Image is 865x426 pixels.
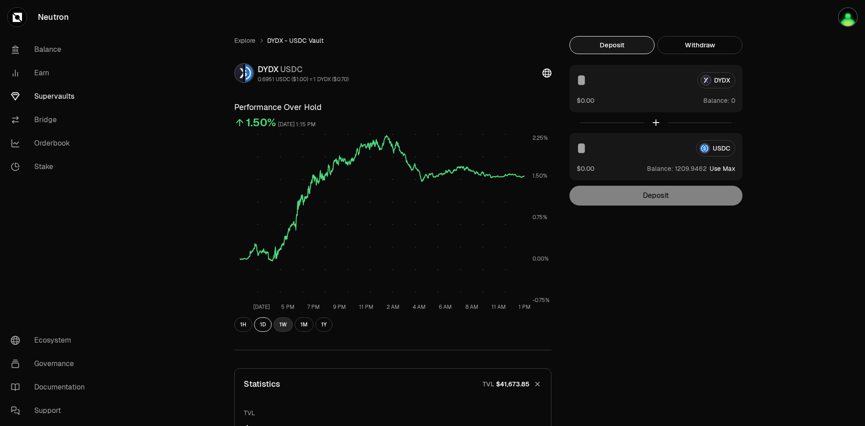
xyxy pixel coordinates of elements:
tspan: 6 AM [439,303,452,311]
a: Support [4,399,97,422]
tspan: 4 AM [413,303,426,311]
a: Stake [4,155,97,179]
button: $0.00 [577,96,594,105]
button: Deposit [569,36,655,54]
tspan: 1 PM [519,303,531,311]
a: Supervaults [4,85,97,108]
tspan: 11 AM [492,303,506,311]
tspan: 9 PM [333,303,346,311]
span: Balance: [703,96,729,105]
div: 1.50% [246,115,276,130]
tspan: 2.25% [533,134,548,142]
tspan: [DATE] [253,303,270,311]
tspan: 7 PM [307,303,320,311]
img: USDC Logo [245,64,253,82]
p: TVL [483,380,494,389]
span: $41,673.85 [496,380,529,389]
img: picsou [838,7,858,27]
tspan: 5 PM [281,303,295,311]
button: StatisticsTVL$41,673.85 [235,369,551,399]
span: USDC [280,64,303,74]
img: DYDX Logo [235,64,243,82]
button: 1H [234,317,252,332]
button: Withdraw [657,36,742,54]
div: DYDX [258,63,349,76]
button: 1Y [315,317,332,332]
span: DYDX - USDC Vault [267,36,323,45]
div: 0.6951 USDC ($1.00) = 1 DYDX ($0.70) [258,76,349,83]
a: Earn [4,61,97,85]
button: Use Max [710,164,735,173]
tspan: 0.75% [533,214,547,221]
a: Governance [4,352,97,376]
nav: breadcrumb [234,36,551,45]
tspan: -0.75% [533,297,550,304]
a: Balance [4,38,97,61]
button: 1W [273,317,293,332]
button: 1D [254,317,272,332]
p: TVL [244,408,542,417]
button: $0.00 [577,164,594,173]
h3: Performance Over Hold [234,101,551,114]
tspan: 11 PM [359,303,373,311]
tspan: 1.50% [533,172,547,179]
div: [DATE] 1:15 PM [278,119,316,130]
a: Orderbook [4,132,97,155]
button: 1M [295,317,314,332]
a: Ecosystem [4,329,97,352]
tspan: 8 AM [465,303,478,311]
a: Bridge [4,108,97,132]
tspan: 0.00% [533,255,549,262]
a: Documentation [4,376,97,399]
p: Statistics [244,378,280,390]
a: Explore [234,36,255,45]
span: Balance: [647,164,673,173]
tspan: 2 AM [387,303,400,311]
